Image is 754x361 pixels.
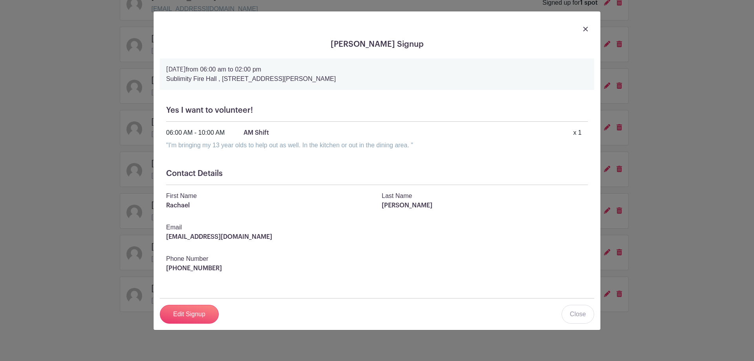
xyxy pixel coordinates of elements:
p: Email [166,223,588,232]
p: First Name [166,191,372,201]
img: close_button-5f87c8562297e5c2d7936805f587ecaba9071eb48480494691a3f1689db116b3.svg [583,27,588,31]
div: 06:00 AM - 10:00 AM [166,128,225,137]
div: "I'm bringing my 13 year olds to help out as well. In the kitchen or out in the dining area. " [166,141,588,150]
a: Close [562,305,594,324]
p: [EMAIL_ADDRESS][DOMAIN_NAME] [166,232,588,242]
p: Rachael [166,201,372,210]
h5: Contact Details [166,169,588,178]
h5: Yes I want to volunteer! [166,106,588,115]
p: from 06:00 am to 02:00 pm [166,65,588,74]
p: [PHONE_NUMBER] [166,264,588,273]
div: x 1 [573,128,582,137]
p: AM Shift [243,128,269,137]
h5: [PERSON_NAME] Signup [160,40,594,49]
p: Sublimity Fire Hall , [STREET_ADDRESS][PERSON_NAME] [166,74,588,84]
strong: [DATE] [166,66,186,73]
p: [PERSON_NAME] [382,201,588,210]
a: Edit Signup [160,305,219,324]
p: Phone Number [166,254,588,264]
p: Last Name [382,191,588,201]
